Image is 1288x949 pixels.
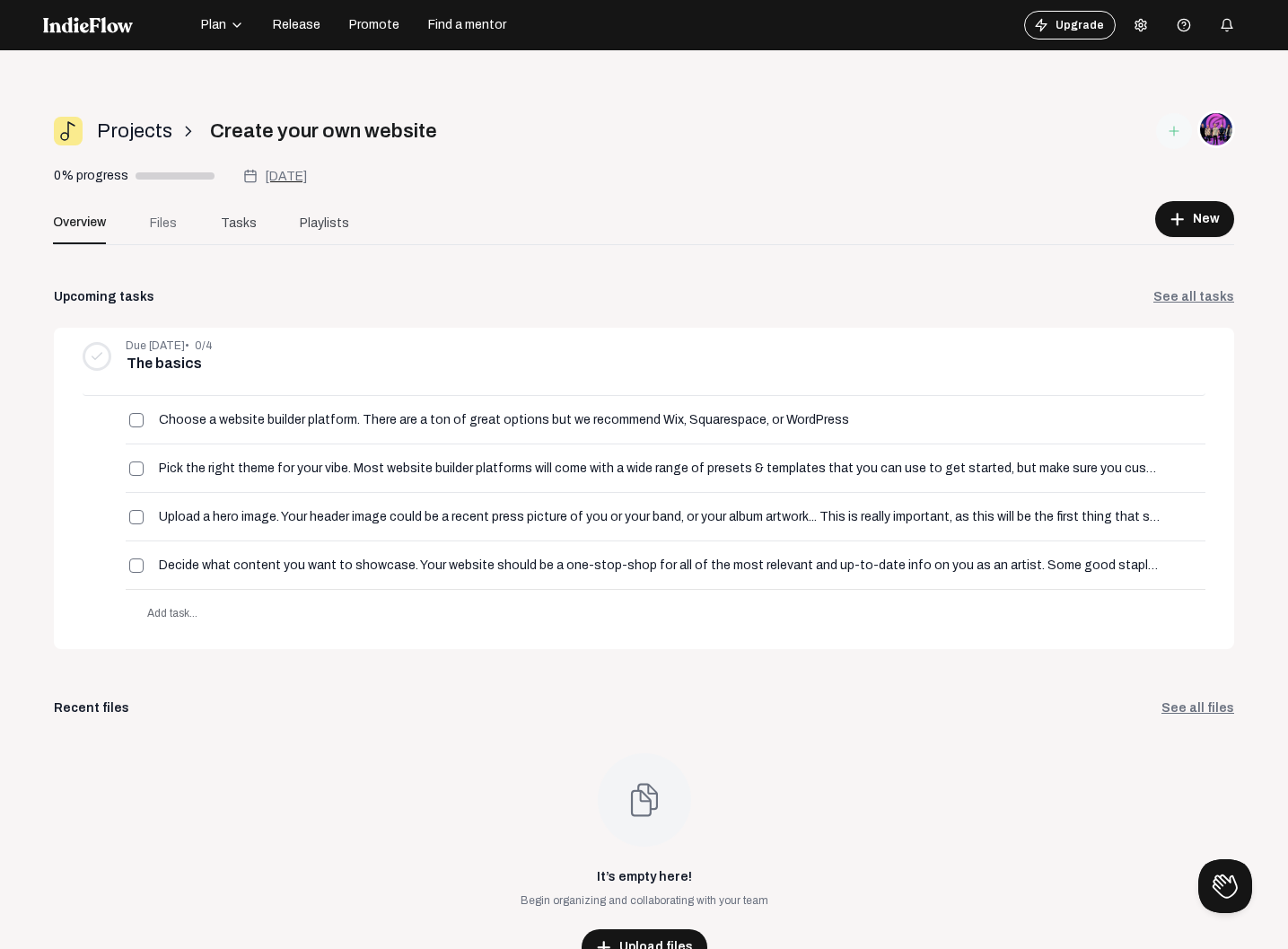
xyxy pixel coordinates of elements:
img: empty state [598,753,691,847]
span: Promote [349,16,399,34]
span: Add task... [147,607,197,619]
span: Overview [53,201,106,244]
iframe: Toggle Customer Support [1198,859,1252,913]
span: Due [DATE] [126,339,185,352]
input: write a task name [158,509,1161,524]
input: write a task name [158,558,1161,573]
input: write a task name [158,461,1161,476]
span: New [1193,210,1220,228]
div: Upcoming tasks [54,288,154,306]
div: It’s empty here! [597,847,692,886]
button: Plan [190,11,255,40]
span: Files [150,214,177,233]
a: See all files [1161,699,1234,717]
mat-icon: add [1170,211,1186,227]
div: 0% progress [54,167,128,185]
button: Find a mentor [417,11,517,40]
button: Upgrade [1024,11,1116,40]
a: Files [127,201,199,244]
div: Begin organizing and collaborating with your team [521,886,768,929]
div: Recent files [54,699,129,717]
span: Playlists [300,214,349,233]
span: • 0/4 [185,339,212,352]
a: Playlists [278,201,371,244]
span: [DATE] [265,170,307,183]
a: See all tasks [1153,288,1234,306]
span: Tasks [221,214,257,233]
img: thumb_ab6761610000e5eb8a33f2fe042475f80842c40f.jpeg [1199,111,1233,147]
button: Release [262,11,331,40]
input: write a task name [158,412,991,427]
div: Due [DATE]• 0/4 [83,396,1205,638]
button: Promote [338,11,410,40]
mat-expansion-panel-header: Due [DATE]• 0/4 [83,338,1205,396]
a: Tasks [199,201,278,244]
span: Projects [97,117,172,146]
span: Plan [201,16,226,34]
button: [DATE] [243,165,307,187]
span: Find a mentor [428,16,506,34]
mat-icon: arrow_forward_ios [180,123,196,139]
img: indieflow-logo-white.svg [43,17,133,33]
a: Overview [31,201,127,244]
button: New [1155,201,1234,237]
span: Release [273,16,320,34]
